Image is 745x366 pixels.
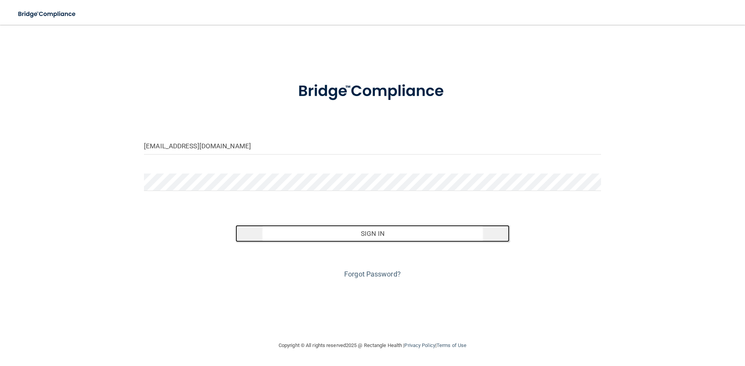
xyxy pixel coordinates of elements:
[437,342,466,348] a: Terms of Use
[144,137,601,155] input: Email
[344,270,401,278] a: Forgot Password?
[236,225,510,242] button: Sign In
[282,71,463,112] img: bridge_compliance_login_screen.278c3ca4.svg
[12,6,83,22] img: bridge_compliance_login_screen.278c3ca4.svg
[231,333,514,358] div: Copyright © All rights reserved 2025 @ Rectangle Health | |
[404,342,435,348] a: Privacy Policy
